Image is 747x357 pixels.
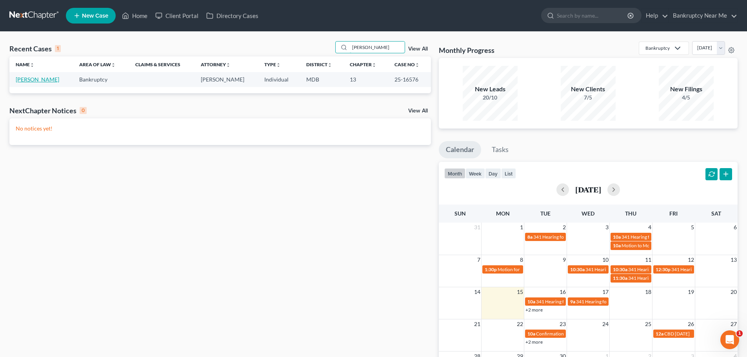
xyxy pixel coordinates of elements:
span: 25 [644,319,652,329]
span: Sat [711,210,721,217]
span: 10a [613,234,621,240]
span: 1:30p [485,266,497,272]
td: 13 [344,72,388,87]
span: 8a [527,234,533,240]
a: View All [408,108,428,114]
span: 16 [559,287,567,297]
span: 24 [602,319,609,329]
span: 17 [602,287,609,297]
span: 341 Hearing for [PERSON_NAME], Cleopathra [622,234,717,240]
span: Mon [496,210,510,217]
div: Recent Cases [9,44,61,53]
i: unfold_more [226,63,231,67]
i: unfold_more [415,63,420,67]
a: Help [642,9,668,23]
a: Nameunfold_more [16,62,35,67]
span: 341 Hearing for [PERSON_NAME] [576,299,646,304]
span: 14 [473,287,481,297]
div: New Filings [659,85,714,94]
span: Fri [669,210,678,217]
span: 341 Hearing for [PERSON_NAME] [536,299,606,304]
span: 5 [690,223,695,232]
span: 7 [476,255,481,265]
span: Sun [454,210,466,217]
a: Area of Lawunfold_more [79,62,116,67]
span: 26 [687,319,695,329]
span: 13 [730,255,738,265]
span: 12 [687,255,695,265]
span: 10:30a [613,266,627,272]
span: 11 [644,255,652,265]
i: unfold_more [30,63,35,67]
a: Chapterunfold_more [350,62,376,67]
span: 1 [519,223,524,232]
iframe: Intercom live chat [720,330,739,349]
span: 9a [570,299,575,304]
td: 25-16576 [388,72,431,87]
div: New Leads [463,85,518,94]
span: 31 [473,223,481,232]
span: 8 [519,255,524,265]
a: Attorneyunfold_more [201,62,231,67]
span: 3 [605,223,609,232]
span: 19 [687,287,695,297]
a: Districtunfold_more [306,62,332,67]
a: Directory Cases [202,9,262,23]
span: 9 [562,255,567,265]
span: Motion to Modify [622,243,658,248]
span: 2 [562,223,567,232]
a: [PERSON_NAME] [16,76,59,83]
span: CBD [DATE] [664,331,690,337]
a: +2 more [525,307,543,313]
span: New Case [82,13,108,19]
span: Tue [540,210,551,217]
span: 341 Hearing for [PERSON_NAME] [628,275,698,281]
span: 4 [647,223,652,232]
div: 4/5 [659,94,714,101]
td: MDB [300,72,344,87]
span: 10:30a [570,266,585,272]
a: Client Portal [151,9,202,23]
span: 1 [736,330,743,337]
span: Wed [582,210,594,217]
div: 0 [80,107,87,114]
div: New Clients [561,85,616,94]
span: 22 [516,319,524,329]
span: 341 Hearing for [PERSON_NAME] [585,266,656,272]
div: NextChapter Notices [9,106,87,115]
span: 10a [527,299,535,304]
button: list [501,168,516,179]
a: +2 more [525,339,543,345]
i: unfold_more [111,63,116,67]
td: Bankruptcy [73,72,129,87]
span: 10a [527,331,535,337]
button: day [485,168,501,179]
a: Tasks [485,141,516,158]
span: 10 [602,255,609,265]
span: 12:30p [656,266,671,272]
i: unfold_more [372,63,376,67]
td: Individual [258,72,300,87]
h3: Monthly Progress [439,45,494,55]
div: 7/5 [561,94,616,101]
span: Thu [625,210,636,217]
span: 15 [516,287,524,297]
a: Calendar [439,141,481,158]
span: 18 [644,287,652,297]
i: unfold_more [327,63,332,67]
a: View All [408,46,428,52]
div: 20/10 [463,94,518,101]
span: 27 [730,319,738,329]
span: 341 Hearing for [PERSON_NAME] [671,266,742,272]
span: 11:30a [613,275,627,281]
span: Motion for Relief Hearing [498,266,550,272]
td: [PERSON_NAME] [194,72,258,87]
div: 1 [55,45,61,52]
input: Search by name... [350,42,405,53]
span: 341 Hearing for [PERSON_NAME] [533,234,603,240]
span: 6 [733,223,738,232]
h2: [DATE] [575,185,601,194]
span: 10a [613,243,621,248]
div: Bankruptcy [645,45,670,51]
input: Search by name... [557,8,629,23]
